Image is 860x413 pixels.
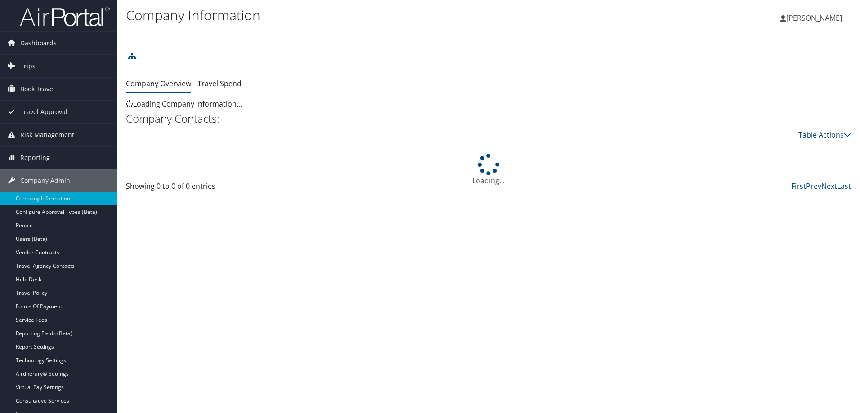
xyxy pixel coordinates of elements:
[20,32,57,54] span: Dashboards
[806,181,821,191] a: Prev
[197,79,242,89] a: Travel Spend
[20,124,74,146] span: Risk Management
[20,6,110,27] img: airportal-logo.png
[837,181,851,191] a: Last
[126,6,609,25] h1: Company Information
[791,181,806,191] a: First
[126,154,851,186] div: Loading...
[798,130,851,140] a: Table Actions
[780,4,851,31] a: [PERSON_NAME]
[821,181,837,191] a: Next
[20,101,67,123] span: Travel Approval
[20,55,36,77] span: Trips
[786,13,842,23] span: [PERSON_NAME]
[126,181,297,196] div: Showing 0 to 0 of 0 entries
[20,169,70,192] span: Company Admin
[20,147,50,169] span: Reporting
[126,99,242,109] span: Loading Company Information...
[126,79,191,89] a: Company Overview
[126,111,851,126] h2: Company Contacts:
[20,78,55,100] span: Book Travel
